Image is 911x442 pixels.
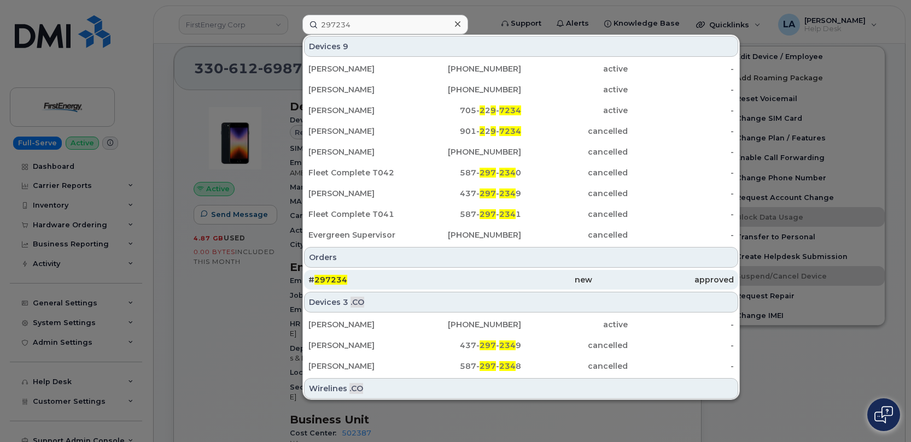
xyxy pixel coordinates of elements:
div: - [628,63,734,74]
div: - [628,361,734,372]
div: [PERSON_NAME] [308,146,415,157]
div: Evergreen Supervisor [308,229,415,240]
span: 234 [499,209,516,219]
div: cancelled [521,188,628,199]
div: cancelled [521,167,628,178]
span: 2 [480,126,485,136]
div: - [628,229,734,240]
div: - [628,167,734,178]
span: 234 [499,340,516,350]
div: cancelled [521,126,628,137]
div: - [628,319,734,330]
a: [PERSON_NAME][PHONE_NUMBER]active- [304,315,738,334]
div: cancelled [521,340,628,351]
span: 2 [480,105,485,115]
div: cancelled [521,361,628,372]
div: 587- - 8 [415,361,522,372]
div: [PERSON_NAME] [308,84,415,95]
div: approved [592,274,734,285]
img: Open chat [874,406,893,423]
div: 437- - 9 [415,188,522,199]
div: Orders [304,247,738,268]
a: [PERSON_NAME]437-297-2349cancelled- [304,335,738,355]
div: Fleet Complete T041 [308,209,415,220]
div: [PERSON_NAME] [308,340,415,351]
div: # [308,274,450,285]
div: [PERSON_NAME] [308,188,415,199]
span: 297 [480,361,496,371]
span: 297 [480,340,496,350]
div: Fleet Complete T042 [308,167,415,178]
span: 297234 [314,275,347,285]
div: 437- - 9 [415,340,522,351]
div: 901- 2 - [415,126,522,137]
div: [PHONE_NUMBER] [415,146,522,157]
span: 9 [490,126,496,136]
div: - [628,146,734,157]
span: 7234 [499,126,521,136]
span: 3 [343,297,348,308]
div: cancelled [521,229,628,240]
span: 9 [490,105,496,115]
a: [PERSON_NAME]437-297-2349cancelled- [304,184,738,203]
span: 234 [499,168,516,178]
div: active [521,319,628,330]
a: #297234newapproved [304,270,738,290]
a: [PERSON_NAME][PHONE_NUMBER]active- [304,59,738,79]
div: Devices [304,292,738,313]
div: - [628,84,734,95]
div: active [521,63,628,74]
div: [PHONE_NUMBER] [415,63,522,74]
div: 587- - 0 [415,167,522,178]
div: [PERSON_NAME] [308,105,415,116]
div: Wirelines [304,378,738,399]
div: [PHONE_NUMBER] [415,84,522,95]
a: [PERSON_NAME]587-297-2348cancelled- [304,356,738,376]
div: Devices [304,36,738,57]
div: [PERSON_NAME] [308,126,415,137]
div: - [628,209,734,220]
a: [PERSON_NAME][PHONE_NUMBER]active- [304,80,738,99]
a: Fleet Complete T042587-297-2340cancelled- [304,163,738,182]
div: 587- - 1 [415,209,522,220]
div: new [450,274,592,285]
input: Find something... [302,15,468,34]
div: 705- 2 - [415,105,522,116]
div: - [628,340,734,351]
div: cancelled [521,146,628,157]
div: [PERSON_NAME] [308,63,415,74]
div: [PERSON_NAME] [308,319,415,330]
span: 234 [499,361,516,371]
a: Fleet Complete T041587-297-2341cancelled- [304,204,738,224]
a: Evergreen Supervisor[PHONE_NUMBER]cancelled- [304,225,738,245]
div: - [628,105,734,116]
div: - [628,126,734,137]
div: - [628,188,734,199]
div: cancelled [521,209,628,220]
span: 297 [480,168,496,178]
a: [PERSON_NAME][PHONE_NUMBER]cancelled- [304,142,738,162]
span: .CO [349,383,363,394]
span: 297 [480,188,496,198]
div: active [521,105,628,116]
span: 7234 [499,105,521,115]
div: [PHONE_NUMBER] [415,319,522,330]
span: 297 [480,209,496,219]
span: .CO [351,297,364,308]
a: [PERSON_NAME]901-229-7234cancelled- [304,121,738,141]
div: [PERSON_NAME] [308,361,415,372]
div: [PHONE_NUMBER] [415,229,522,240]
span: 234 [499,188,516,198]
span: 9 [343,41,348,52]
a: [PERSON_NAME]705-229-7234active- [304,101,738,120]
div: active [521,84,628,95]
